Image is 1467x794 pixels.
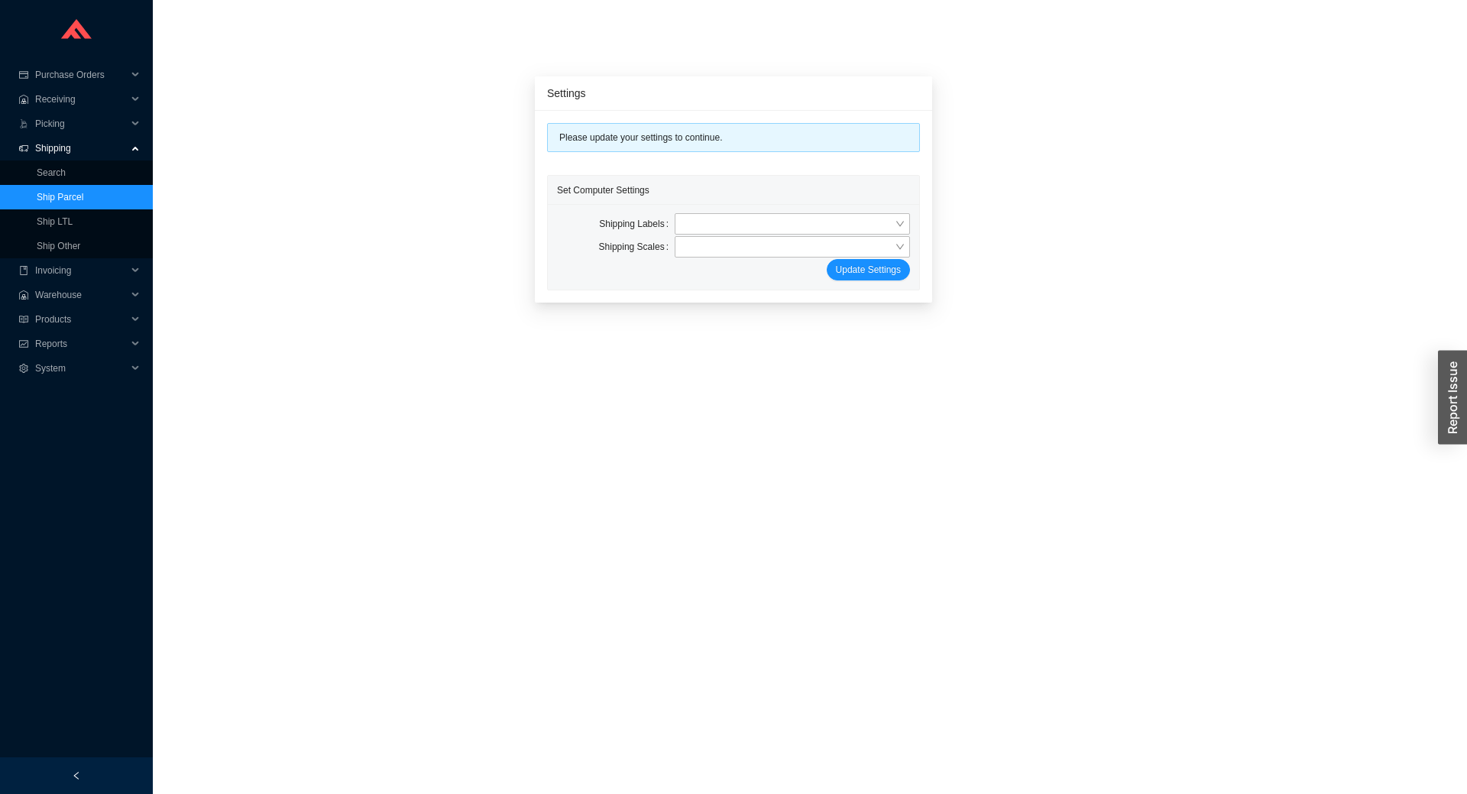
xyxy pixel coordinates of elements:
[18,70,29,79] span: credit-card
[35,283,127,307] span: Warehouse
[35,136,127,160] span: Shipping
[599,236,675,258] label: Shipping Scales
[35,63,127,87] span: Purchase Orders
[35,356,127,381] span: System
[72,771,81,780] span: left
[37,216,73,227] a: Ship LTL
[35,307,127,332] span: Products
[557,176,910,204] div: Set Computer Settings
[37,241,80,251] a: Ship Other
[35,258,127,283] span: Invoicing
[559,130,908,145] div: Please update your settings to continue.
[37,167,66,178] a: Search
[836,262,901,277] span: Update Settings
[18,339,29,348] span: fund
[18,364,29,373] span: setting
[599,213,675,235] label: Shipping Labels
[547,85,920,102] div: Settings
[35,332,127,356] span: Reports
[35,112,127,136] span: Picking
[37,192,83,203] a: Ship Parcel
[35,87,127,112] span: Receiving
[18,266,29,275] span: book
[18,315,29,324] span: read
[827,259,910,280] button: Update Settings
